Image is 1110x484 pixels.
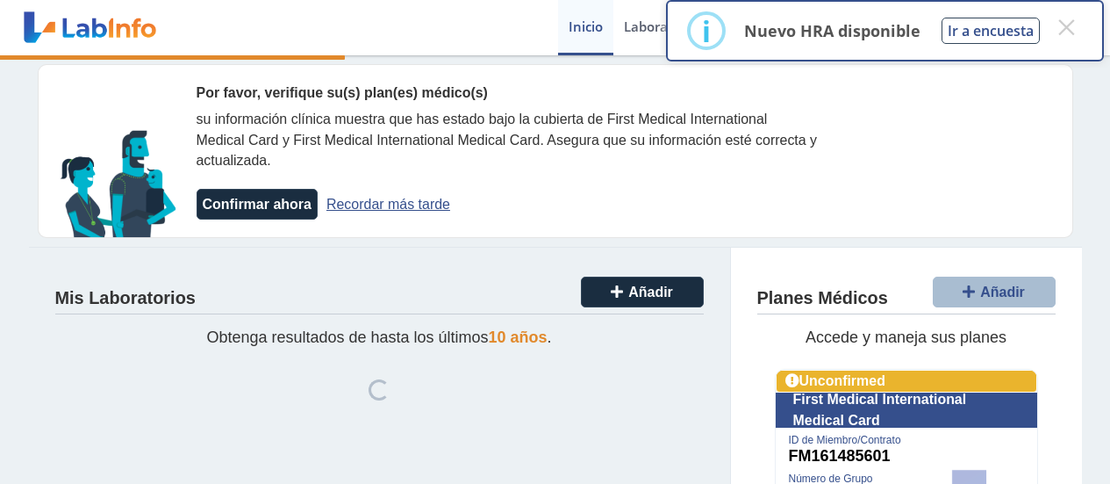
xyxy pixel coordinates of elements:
div: Por favor, verifique su(s) plan(es) médico(s) [197,83,820,104]
span: su información clínica muestra que has estado bajo la cubierta de First Medical International Med... [197,112,818,169]
h4: Planes Médicos [757,288,888,309]
button: Ir a encuesta [942,18,1040,44]
span: Obtenga resultados de hasta los últimos . [206,329,551,346]
span: Añadir [628,285,673,300]
p: Nuevo HRA disponible [744,20,920,41]
button: Añadir [933,277,1056,307]
span: Accede y maneja sus planes [806,329,1006,346]
a: Recordar más tarde [326,197,450,212]
button: Añadir [581,277,704,307]
button: Confirmar ahora [197,189,318,220]
span: Añadir [980,285,1025,300]
button: Close this dialog [1050,11,1082,43]
h4: Mis Laboratorios [55,288,196,309]
span: 10 años [489,329,548,346]
div: i [702,15,711,47]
